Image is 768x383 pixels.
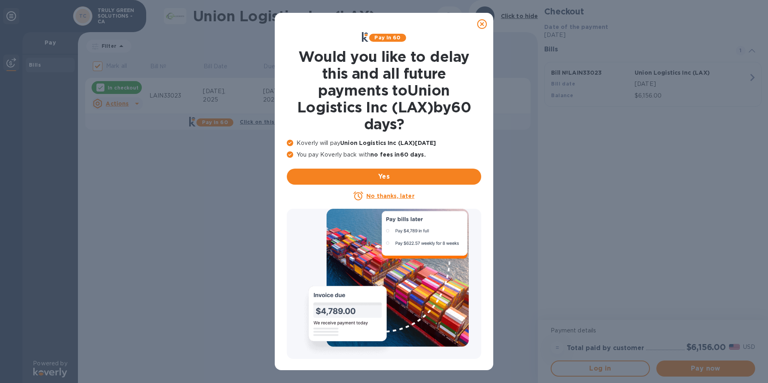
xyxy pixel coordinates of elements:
b: Union Logistics Inc (LAX) [DATE] [340,140,436,146]
u: No thanks, later [366,193,414,199]
h1: Would you like to delay this and all future payments to Union Logistics Inc (LAX) by 60 days ? [287,48,481,132]
p: Koverly will pay [287,139,481,147]
button: Yes [287,169,481,185]
p: You pay Koverly back with [287,151,481,159]
span: Yes [293,172,475,181]
b: Pay in 60 [374,35,400,41]
b: no fees in 60 days . [370,151,425,158]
